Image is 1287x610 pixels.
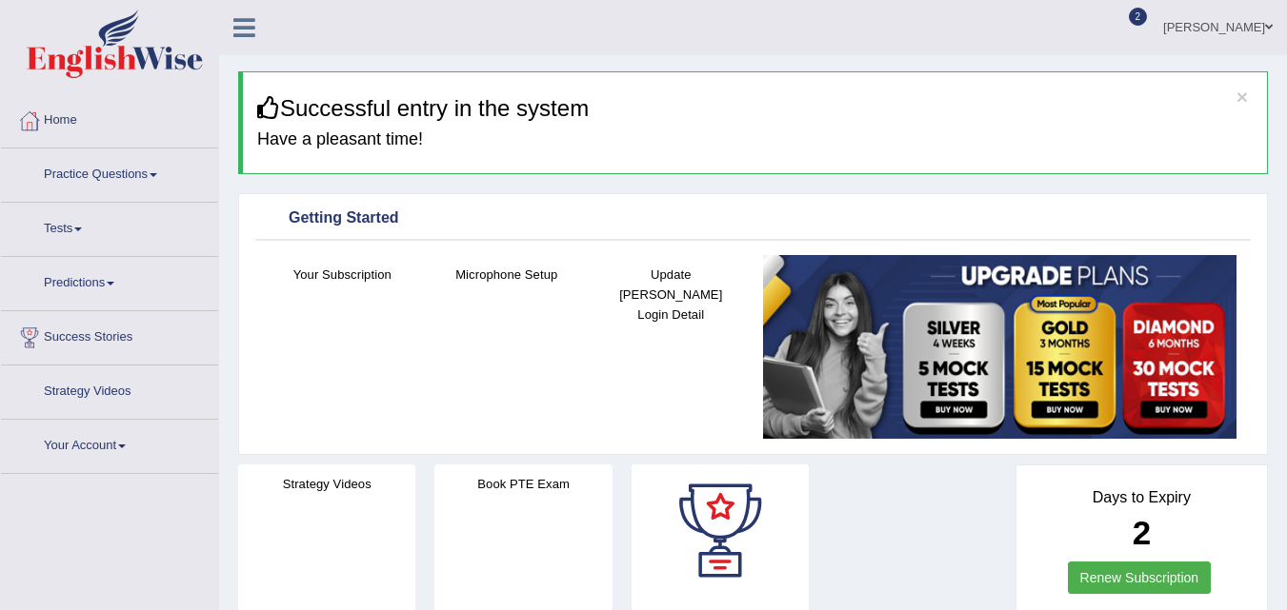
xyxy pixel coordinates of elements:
a: Strategy Videos [1,365,218,413]
h4: Days to Expiry [1037,489,1246,506]
span: 2 [1129,8,1148,26]
a: Practice Questions [1,148,218,196]
h4: Have a pleasant time! [257,130,1253,149]
a: Predictions [1,257,218,305]
img: small5.jpg [763,255,1237,439]
h3: Successful entry in the system [257,96,1253,121]
h4: Your Subscription [270,265,415,285]
h4: Microphone Setup [434,265,580,285]
button: × [1237,87,1248,107]
a: Home [1,94,218,142]
h4: Strategy Videos [238,474,415,494]
a: Tests [1,203,218,250]
b: 2 [1133,514,1151,551]
a: Your Account [1,420,218,467]
a: Success Stories [1,311,218,359]
div: Getting Started [260,205,1246,233]
h4: Update [PERSON_NAME] Login Detail [598,265,744,325]
h4: Book PTE Exam [434,474,612,494]
a: Renew Subscription [1068,561,1212,594]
